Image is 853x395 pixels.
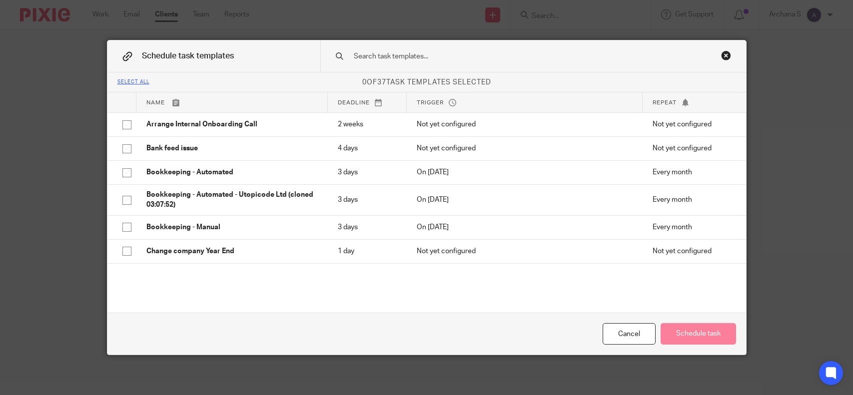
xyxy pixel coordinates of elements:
p: 1 day [338,270,397,280]
span: Name [146,100,165,105]
p: 3 days [338,195,397,205]
div: Select all [117,79,149,85]
p: Deadline [338,98,397,107]
p: 4 days [338,143,397,153]
span: Schedule task templates [142,52,234,60]
p: Not yet configured [417,270,633,280]
div: Close this dialog window [721,50,731,60]
p: Not yet configured [417,143,633,153]
p: 3 days [338,222,397,232]
p: Every month [653,167,731,177]
span: 37 [377,79,386,86]
p: Every month [653,222,731,232]
p: Bookkeeping - Manual [146,222,318,232]
p: Bank feed issue [146,143,318,153]
p: Not yet configured [417,246,633,256]
p: On [DATE] [417,195,633,205]
p: Bookkeeping - Automated - Utopicode Ltd (cloned 03:07:52) [146,190,318,210]
p: Arrange Internal Onboarding Call [146,119,318,129]
p: 2 weeks [338,119,397,129]
p: On [DATE] [417,222,633,232]
p: Change company Year End [146,246,318,256]
div: Cancel [603,323,656,345]
p: Change of address [146,270,318,280]
p: Not yet configured [653,143,731,153]
p: Not yet configured [653,270,731,280]
p: of task templates selected [107,77,746,87]
p: Trigger [417,98,633,107]
p: Not yet configured [417,119,633,129]
p: Repeat [653,98,731,107]
button: Schedule task [661,323,736,345]
p: Every month [653,195,731,205]
p: 1 day [338,246,397,256]
p: Bookkeeping - Automated [146,167,318,177]
p: Not yet configured [653,119,731,129]
input: Search task templates... [353,51,682,62]
span: 0 [362,79,367,86]
p: 3 days [338,167,397,177]
p: On [DATE] [417,167,633,177]
p: Not yet configured [653,246,731,256]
